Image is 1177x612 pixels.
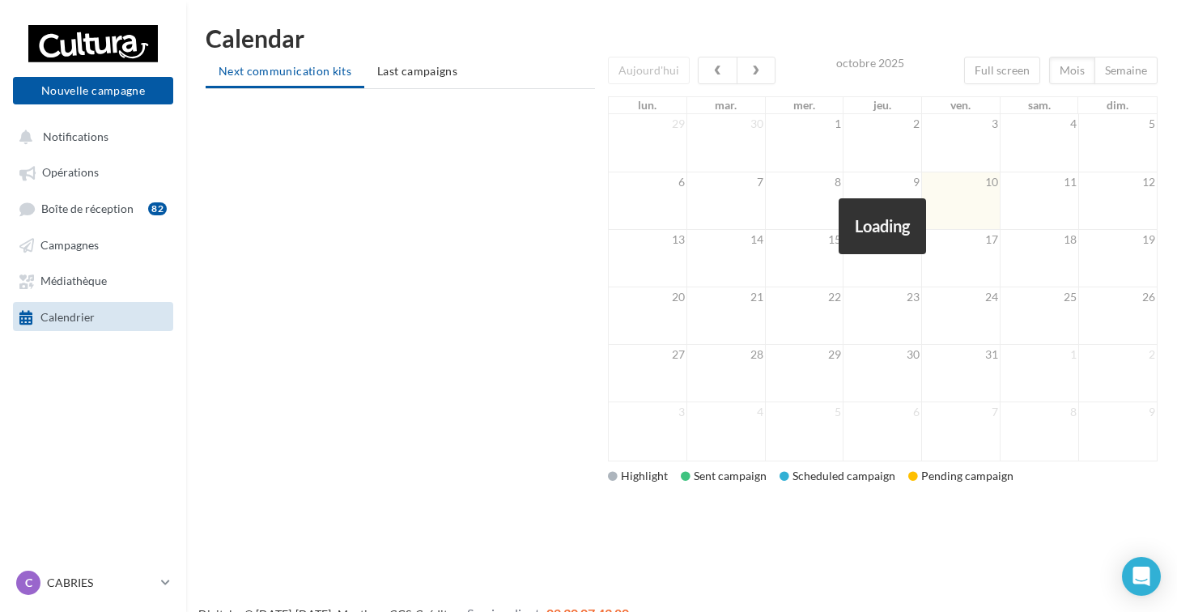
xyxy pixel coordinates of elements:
span: Boîte de réception [41,202,134,215]
div: Scheduled campaign [780,468,895,484]
span: Last campaigns [377,64,457,78]
a: C CABRIES [13,567,173,598]
a: Campagnes [10,230,176,259]
span: Next communication kits [219,64,351,78]
a: Médiathèque [10,266,176,295]
span: Médiathèque [40,274,107,288]
div: 82 [148,202,167,215]
p: CABRIES [47,575,155,591]
span: Opérations [42,166,99,180]
a: Calendrier [10,302,176,331]
span: Campagnes [40,238,99,252]
div: ' [608,57,1158,461]
span: Calendrier [40,310,95,324]
div: Pending campaign [908,468,1013,484]
a: Boîte de réception82 [10,193,176,223]
h1: Calendar [206,26,1158,50]
span: C [25,575,32,591]
div: Highlight [608,468,668,484]
div: Loading [839,198,926,254]
a: Opérations [10,157,176,186]
button: Notifications [10,121,170,151]
div: Open Intercom Messenger [1122,557,1161,596]
button: Nouvelle campagne [13,77,173,104]
div: Sent campaign [681,468,767,484]
span: Notifications [43,130,108,143]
